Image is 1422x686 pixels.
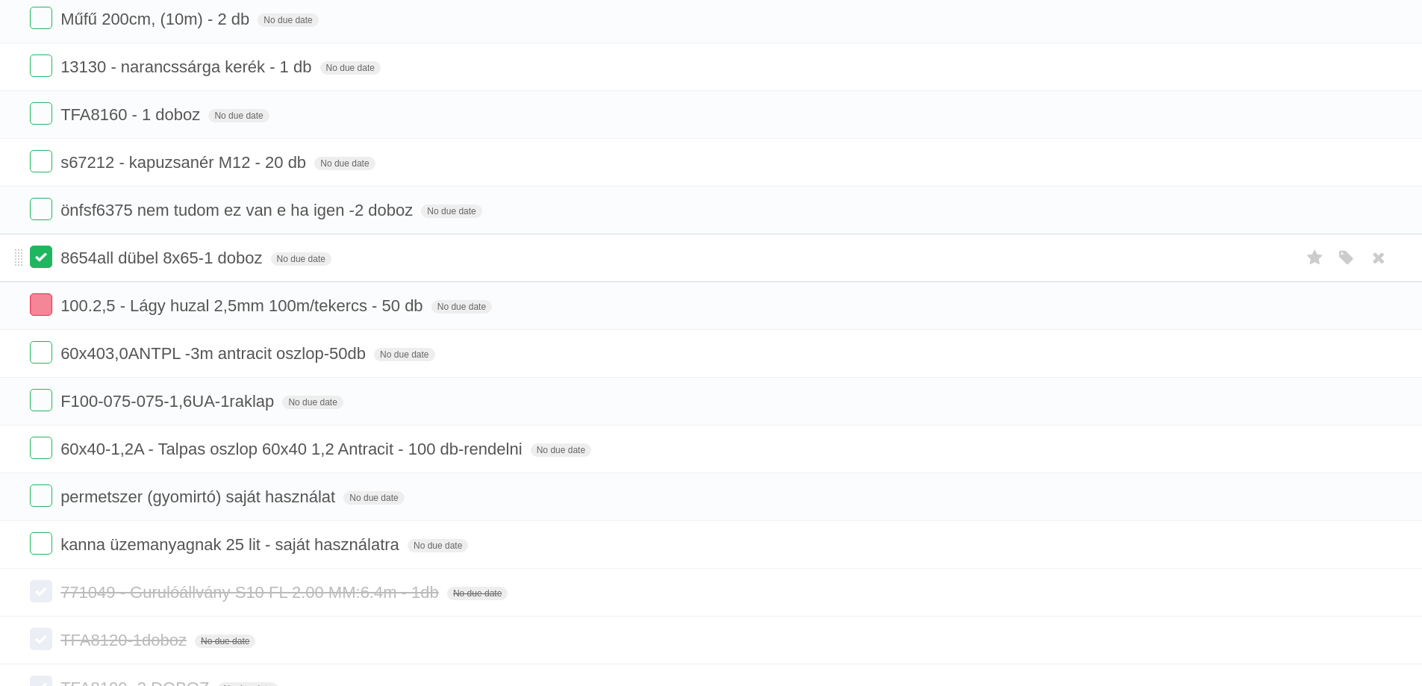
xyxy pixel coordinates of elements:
[421,205,481,218] span: No due date
[30,628,52,650] label: Done
[314,157,375,170] span: No due date
[195,634,255,648] span: No due date
[30,198,52,220] label: Done
[60,535,403,554] span: kanna üzemanyagnak 25 lit - saját használatra
[30,389,52,411] label: Done
[320,61,381,75] span: No due date
[30,293,52,316] label: Done
[60,153,310,172] span: s67212 - kapuzsanér M12 - 20 db
[60,392,278,411] span: F100-075-075-1,6UA-1raklap
[30,532,52,555] label: Done
[374,348,434,361] span: No due date
[343,491,404,505] span: No due date
[30,54,52,77] label: Done
[60,201,417,219] span: önfsf6375 nem tudom ez van e ha igen -2 doboz
[30,150,52,172] label: Done
[60,10,253,28] span: Műfű 200cm, (10m) - 2 db
[208,109,269,122] span: No due date
[30,7,52,29] label: Done
[282,396,343,409] span: No due date
[60,631,190,649] span: TFA8120-1doboz
[30,341,52,364] label: Done
[531,443,591,457] span: No due date
[271,252,331,266] span: No due date
[30,437,52,459] label: Done
[1301,246,1329,270] label: Star task
[408,539,468,552] span: No due date
[60,487,339,506] span: permetszer (gyomirtó) saját használat
[447,587,508,600] span: No due date
[60,57,315,76] span: 13130 - narancssárga kerék - 1 db
[431,300,492,314] span: No due date
[60,296,426,315] span: 100.2,5 - Lágy huzal 2,5mm 100m/tekercs - 50 db
[258,13,318,27] span: No due date
[60,344,369,363] span: 60x403,0ANTPL -3m antracit oszlop-50db
[60,583,443,602] span: 771049 - Gurulóállvány S10 FL 2.00 MM:6.4m - 1db
[60,249,266,267] span: 8654all dübel 8x65-1 doboz
[30,246,52,268] label: Done
[30,102,52,125] label: Done
[30,484,52,507] label: Done
[30,580,52,602] label: Done
[60,440,526,458] span: 60x40-1,2A - Talpas oszlop 60x40 1,2 Antracit - 100 db-rendelni
[60,105,204,124] span: TFA8160 - 1 doboz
